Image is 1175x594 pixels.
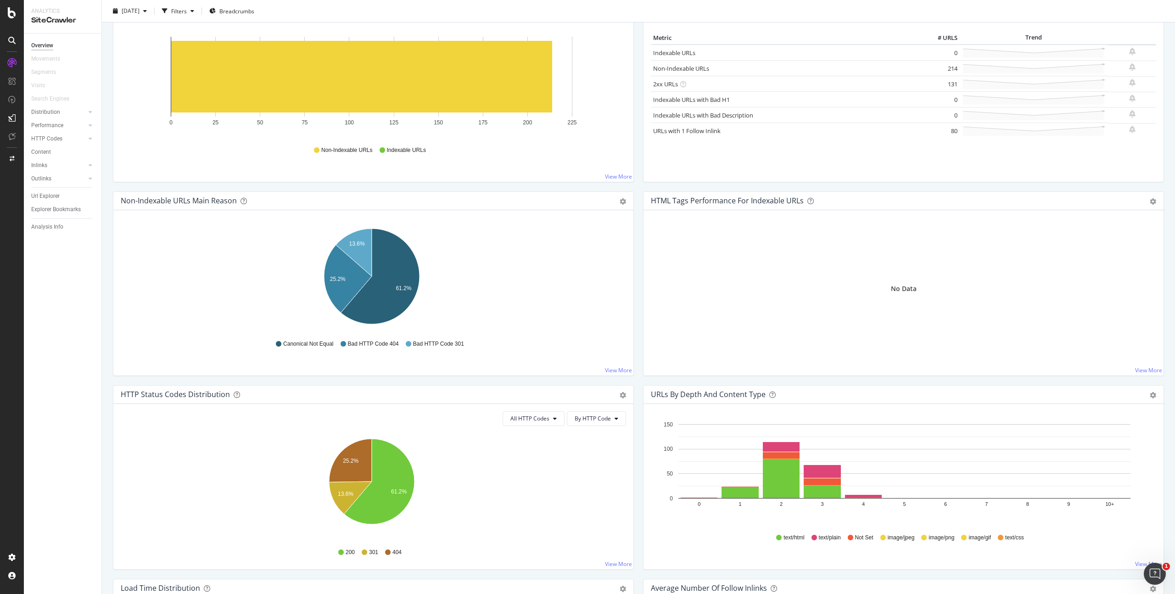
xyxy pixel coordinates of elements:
[31,147,51,157] div: Content
[1129,48,1136,55] div: bell-plus
[929,534,954,542] span: image/png
[567,411,626,426] button: By HTTP Code
[567,119,576,126] text: 225
[968,534,991,542] span: image/gif
[653,127,721,135] a: URLs with 1 Follow Inlink
[31,67,65,77] a: Segments
[302,119,308,126] text: 75
[620,198,626,205] div: gear
[257,119,263,126] text: 50
[31,174,86,184] a: Outlinks
[330,275,346,282] text: 25.2%
[158,4,198,18] button: Filters
[605,560,632,568] a: View More
[31,222,95,232] a: Analysis Info
[31,161,47,170] div: Inlinks
[213,119,219,126] text: 25
[651,419,1153,525] svg: A chart.
[413,340,464,348] span: Bad HTTP Code 301
[31,54,60,64] div: Movements
[739,501,742,507] text: 1
[1135,560,1162,568] a: View More
[862,501,865,507] text: 4
[923,76,960,92] td: 131
[1144,563,1166,585] iframe: Intercom live chat
[960,31,1108,45] th: Trend
[1129,95,1136,102] div: bell-plus
[923,31,960,45] th: # URLS
[31,147,95,157] a: Content
[653,111,753,119] a: Indexable URLs with Bad Description
[923,45,960,61] td: 0
[109,4,151,18] button: [DATE]
[510,415,549,422] span: All HTTP Codes
[387,146,426,154] span: Indexable URLs
[31,81,54,90] a: Visits
[392,549,402,556] span: 404
[345,119,354,126] text: 100
[1129,110,1136,118] div: bell-plus
[664,446,673,452] text: 100
[620,586,626,592] div: gear
[369,549,378,556] span: 301
[1163,563,1170,570] span: 1
[923,61,960,76] td: 214
[31,7,94,15] div: Analytics
[664,421,673,428] text: 150
[1150,392,1156,398] div: gear
[1129,79,1136,86] div: bell-plus
[396,285,411,291] text: 61.2%
[651,31,923,45] th: Metric
[31,121,63,130] div: Performance
[346,549,355,556] span: 200
[698,501,700,507] text: 0
[31,174,51,184] div: Outlinks
[338,491,353,497] text: 13.6%
[575,415,611,422] span: By HTTP Code
[169,119,173,126] text: 0
[651,390,766,399] div: URLs by Depth and Content Type
[31,94,69,104] div: Search Engines
[31,121,86,130] a: Performance
[651,196,804,205] div: HTML Tags Performance for Indexable URLs
[819,534,841,542] span: text/plain
[923,123,960,139] td: 80
[1150,586,1156,592] div: gear
[855,534,873,542] span: Not Set
[503,411,565,426] button: All HTTP Codes
[1026,501,1029,507] text: 8
[1135,366,1162,374] a: View More
[31,222,63,232] div: Analysis Info
[1067,501,1070,507] text: 9
[121,31,623,138] svg: A chart.
[31,205,81,214] div: Explorer Bookmarks
[653,64,709,73] a: Non-Indexable URLs
[31,107,60,117] div: Distribution
[888,534,915,542] span: image/jpeg
[171,7,187,15] div: Filters
[667,471,673,477] text: 50
[821,501,824,507] text: 3
[31,134,62,144] div: HTTP Codes
[31,161,86,170] a: Inlinks
[653,49,695,57] a: Indexable URLs
[219,7,254,15] span: Breadcrumbs
[31,94,78,104] a: Search Engines
[1129,126,1136,133] div: bell-plus
[523,119,532,126] text: 200
[31,205,95,214] a: Explorer Bookmarks
[121,225,623,331] svg: A chart.
[283,340,333,348] span: Canonical Not Equal
[1005,534,1024,542] span: text/css
[391,488,407,495] text: 61.2%
[122,7,140,15] span: 2025 Sep. 23rd
[31,134,86,144] a: HTTP Codes
[653,95,730,104] a: Indexable URLs with Bad H1
[121,583,200,593] div: Load Time Distribution
[783,534,804,542] span: text/html
[31,191,95,201] a: Url Explorer
[903,501,906,507] text: 5
[985,501,988,507] text: 7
